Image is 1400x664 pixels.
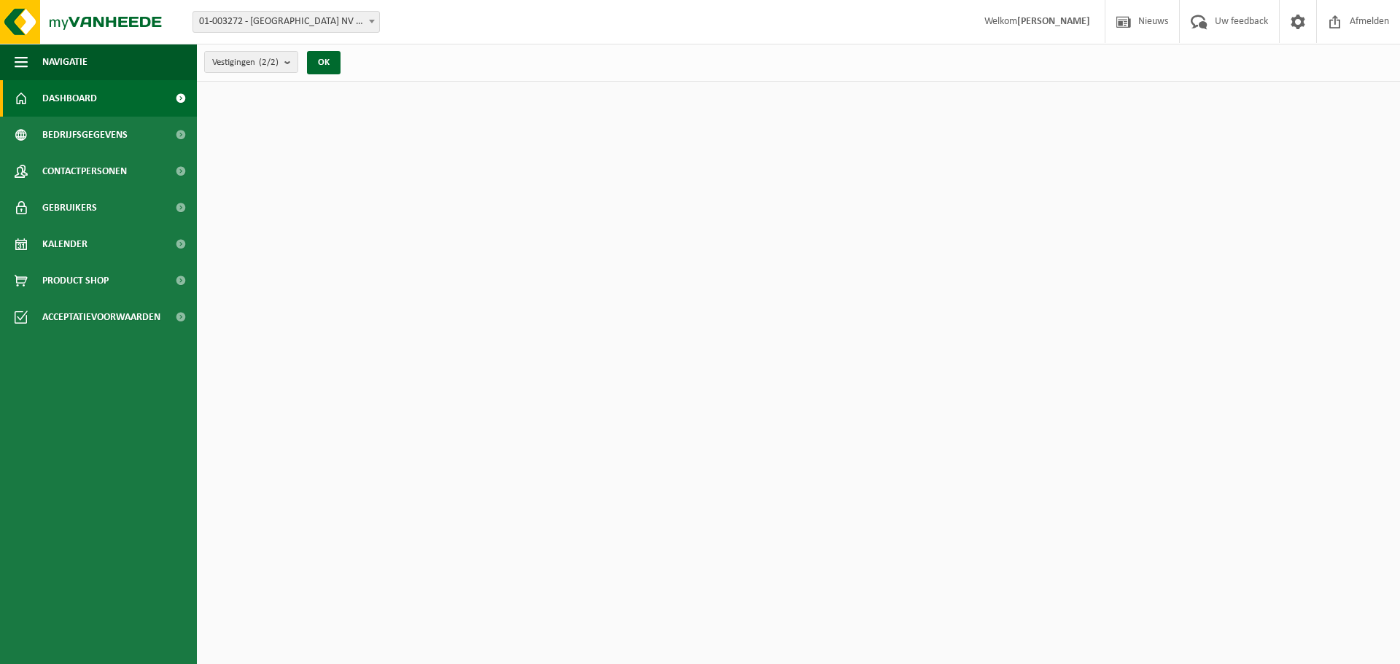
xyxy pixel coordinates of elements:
[42,44,87,80] span: Navigatie
[42,80,97,117] span: Dashboard
[259,58,279,67] count: (2/2)
[192,11,380,33] span: 01-003272 - BELGOSUC NV - BEERNEM
[193,12,379,32] span: 01-003272 - BELGOSUC NV - BEERNEM
[42,299,160,335] span: Acceptatievoorwaarden
[42,117,128,153] span: Bedrijfsgegevens
[1017,16,1090,27] strong: [PERSON_NAME]
[204,51,298,73] button: Vestigingen(2/2)
[42,262,109,299] span: Product Shop
[42,153,127,190] span: Contactpersonen
[42,226,87,262] span: Kalender
[212,52,279,74] span: Vestigingen
[42,190,97,226] span: Gebruikers
[307,51,341,74] button: OK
